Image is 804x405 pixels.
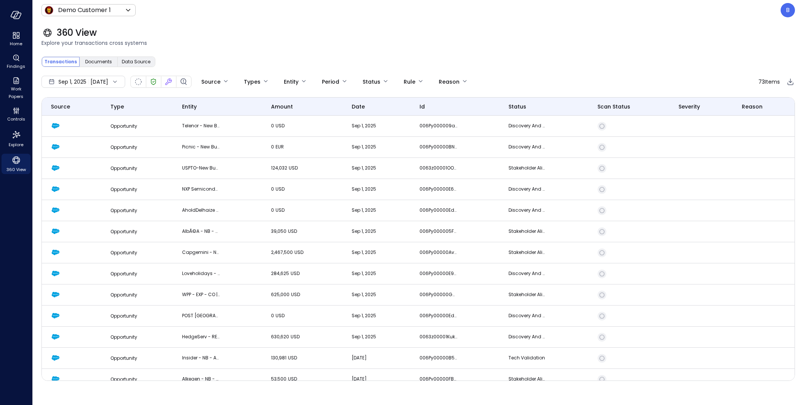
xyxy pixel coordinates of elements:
[110,207,137,214] span: Opportunity
[352,291,389,298] p: Sep 1, 2025
[508,185,546,193] p: Discovery and Qualification
[597,269,606,278] div: Not Scanned
[2,154,31,174] div: 360 View
[352,122,389,130] p: Sep 1, 2025
[597,122,606,131] div: Not Scanned
[597,375,606,384] div: Not Scanned
[420,122,457,130] p: 006Py000009adNRIAY
[597,143,606,152] div: Not Scanned
[51,311,60,320] img: Salesforce
[2,105,31,124] div: Controls
[288,355,297,361] span: USD
[508,206,546,214] p: Discovery and Qualification
[420,228,457,235] p: 006Py000005FoHlIAK
[51,185,60,194] img: Salesforce
[271,206,309,214] p: 0
[58,78,86,86] span: Sep 1, 2025
[352,375,389,383] p: [DATE]
[420,354,457,362] p: 006Py00000B5jCfIAJ
[271,143,309,151] p: 0
[597,102,630,111] span: Scan Status
[182,102,197,111] span: entity
[420,185,457,193] p: 006Py00000E6rUbIAJ
[182,143,220,151] p: Picnic - New Business
[420,291,457,298] p: 006Py00000GMa6tIAD
[271,164,309,172] p: 124,032
[597,164,606,173] div: Not Scanned
[110,123,137,129] span: Opportunity
[271,122,309,130] p: 0
[420,249,457,256] p: 006Py00000AvJeVIAV
[352,206,389,214] p: Sep 1, 2025
[276,186,285,192] span: USD
[57,27,97,39] span: 360 View
[352,249,389,256] p: Sep 1, 2025
[508,102,526,111] span: status
[508,228,546,235] p: Stakeholder Alignment
[51,290,60,299] img: Salesforce
[182,312,220,319] p: POST [GEOGRAPHIC_DATA] - [GEOGRAPHIC_DATA]
[51,269,60,278] img: Salesforce
[352,312,389,319] p: Sep 1, 2025
[51,206,60,215] img: Salesforce
[271,249,309,256] p: 2,467,500
[6,166,26,173] span: 360 View
[271,228,309,235] p: 39,050
[271,333,309,341] p: 630,620
[2,30,31,48] div: Home
[420,375,457,383] p: 006Py00000FBAbJIAX
[276,122,285,129] span: USD
[110,144,137,150] span: Opportunity
[110,271,137,277] span: Opportunity
[44,6,54,15] img: Icon
[294,249,303,255] span: USD
[404,75,415,88] div: Rule
[597,312,606,321] div: Not Scanned
[182,333,220,341] p: HedgeServ - REN+EXP - AD | SN | DI
[51,374,60,384] img: Salesforce
[51,248,60,257] img: Salesforce
[51,164,60,173] img: Salesforce
[352,354,389,362] p: [DATE]
[289,165,298,171] span: USD
[597,248,606,257] div: Not Scanned
[182,164,220,172] p: USPTO-New Business-demo Advanced for Government
[276,312,285,319] span: USD
[508,375,546,383] p: Stakeholder Alignment
[597,333,606,342] div: Not Scanned
[110,355,137,361] span: Opportunity
[135,78,142,85] div: Not Scanned
[110,249,137,256] span: Opportunity
[781,3,795,17] div: Boaz
[420,270,457,277] p: 006Py00000E907BIAR
[758,78,780,86] span: 73 Items
[110,165,137,171] span: Opportunity
[271,375,309,383] p: 53,500
[110,334,137,340] span: Opportunity
[182,375,220,383] p: Alkegen - NB - AD | PS
[597,354,606,363] div: Not Scanned
[439,75,459,88] div: Reason
[51,102,70,111] span: Source
[201,75,221,88] div: Source
[179,77,188,86] div: Finding
[149,77,158,86] div: Verified
[420,143,457,151] p: 006Py00000BNecjIAD
[182,122,220,130] p: Telenor - New Business - Premium Support
[182,185,220,193] p: NXP Semiconductors - New Business
[786,77,795,87] div: Export to CSV
[276,207,285,213] span: USD
[291,333,300,340] span: USD
[597,227,606,236] div: Not Scanned
[420,333,457,341] p: 0063z00001Kuk76AAB
[271,185,309,193] p: 0
[85,58,112,66] span: Documents
[182,270,220,277] p: Loveholidays - NB - AD
[597,185,606,194] div: Not Scanned
[122,58,150,66] span: Data Source
[110,292,137,298] span: Opportunity
[182,354,220,362] p: Insider - NB - AD | PS
[508,164,546,172] p: Stakeholder Alignment
[742,102,763,111] span: Reason
[271,312,309,319] p: 0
